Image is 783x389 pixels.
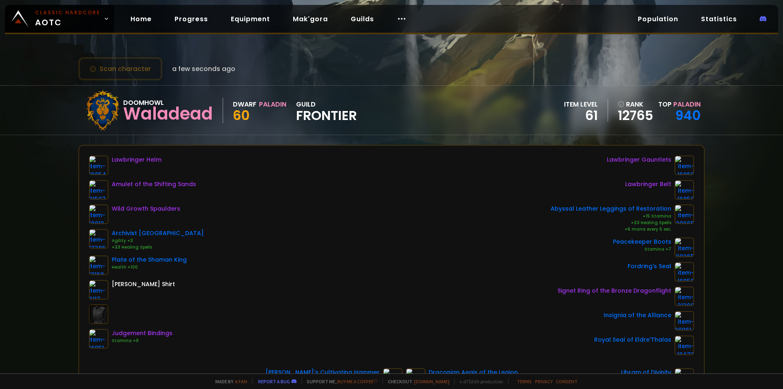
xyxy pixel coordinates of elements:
[625,180,671,189] div: Lawbringer Belt
[551,205,671,213] div: Abyssal Leather Leggings of Restoration
[337,378,378,385] a: Buy me a coffee
[235,378,247,385] a: a fan
[675,336,694,355] img: item-18472
[5,5,114,33] a: Classic HardcoreAOTC
[551,226,671,233] div: +6 mana every 5 sec.
[258,378,290,385] a: Report a bug
[89,280,108,300] img: item-6117
[123,98,213,108] div: Doomhowl
[551,213,671,220] div: +15 Stamina
[89,256,108,275] img: item-13168
[89,329,108,349] img: item-16951
[557,287,671,295] div: Signet Ring of the Bronze Dragonflight
[613,246,671,253] div: Stamina +7
[124,11,158,27] a: Home
[604,311,671,320] div: Insignia of the Alliance
[233,99,257,109] div: Dwarf
[613,238,671,246] div: Peacekeeper Boots
[675,262,694,282] img: item-16058
[172,64,235,74] span: a few seconds ago
[112,229,204,238] div: Archivist [GEOGRAPHIC_DATA]
[535,378,553,385] a: Privacy
[675,238,694,257] img: item-20265
[344,11,380,27] a: Guilds
[259,99,286,109] div: Paladin
[112,180,196,189] div: Amulet of the Shifting Sands
[78,57,162,80] button: Scan character
[675,311,694,331] img: item-209614
[517,378,532,385] a: Terms
[564,109,598,122] div: 61
[556,378,577,385] a: Consent
[233,106,250,124] span: 60
[112,156,161,164] div: Lawbringer Helm
[675,180,694,200] img: item-16858
[296,109,357,122] span: Frontier
[607,156,671,164] div: Lawbringer Gauntlets
[210,378,247,385] span: Made by
[631,11,685,27] a: Population
[89,205,108,224] img: item-18810
[224,11,276,27] a: Equipment
[383,378,449,385] span: Checkout
[675,205,694,224] img: item-20665
[112,338,173,344] div: Stamina +9
[112,329,173,338] div: Judgement Bindings
[621,368,671,377] div: Libram of Divinity
[628,262,671,271] div: Fordring's Seal
[112,238,204,244] div: Agility +3
[429,368,518,377] div: Draconian Aegis of the Legion
[112,205,180,213] div: Wild Growth Spaulders
[89,229,108,249] img: item-13386
[265,368,380,377] div: [PERSON_NAME]'s Cultivating Hammer
[168,11,215,27] a: Progress
[296,99,357,122] div: guild
[454,378,503,385] span: v. d752d5 - production
[35,9,100,16] small: Classic Hardcore
[301,378,378,385] span: Support me,
[618,109,653,122] a: 12765
[618,99,653,109] div: rank
[695,11,743,27] a: Statistics
[414,378,449,385] a: [DOMAIN_NAME]
[123,108,213,120] div: Waladead
[594,336,671,344] div: Royal Seal of Eldre'Thalas
[675,287,694,306] img: item-21208
[35,9,100,29] span: AOTC
[112,280,175,289] div: [PERSON_NAME] Shirt
[89,156,108,175] img: item-16854
[551,220,671,226] div: +33 Healing Spells
[112,244,204,251] div: +33 Healing Spells
[675,156,694,175] img: item-16860
[89,180,108,200] img: item-21507
[658,99,701,109] div: Top
[564,99,598,109] div: item level
[673,100,701,109] span: Paladin
[286,11,334,27] a: Mak'gora
[112,264,187,271] div: Health +100
[675,106,701,124] a: 940
[112,256,187,264] div: Plate of the Shaman King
